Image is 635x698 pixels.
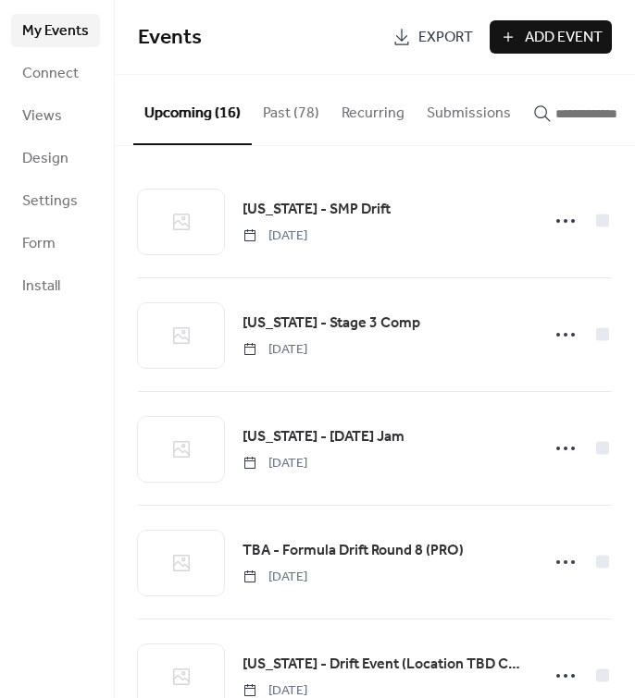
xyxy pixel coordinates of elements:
a: Design [11,141,100,175]
a: Install [11,269,100,302]
a: Connect [11,56,100,90]
span: [US_STATE] - SMP Drift [243,199,391,221]
a: Export [383,20,482,54]
span: [US_STATE] - Stage 3 Comp [243,312,420,335]
span: [DATE] [243,454,307,473]
a: [US_STATE] - [DATE] Jam [243,425,405,449]
span: Add Event [525,27,603,49]
span: Connect [22,63,79,85]
span: Settings [22,190,78,213]
button: Recurring [330,75,416,143]
span: Views [22,105,62,128]
span: Form [22,233,56,255]
span: [DATE] [243,340,307,360]
button: Upcoming (16) [133,75,252,145]
a: [US_STATE] - Stage 3 Comp [243,312,420,336]
a: Views [11,99,100,132]
span: [DATE] [243,568,307,587]
a: [US_STATE] - Drift Event (Location TBD Check Link) [243,653,529,677]
a: My Events [11,14,100,47]
span: Export [418,27,473,49]
span: [US_STATE] - Drift Event (Location TBD Check Link) [243,654,529,676]
span: Events [138,18,202,58]
span: [US_STATE] - [DATE] Jam [243,426,405,448]
a: Form [11,227,100,260]
span: TBA - Formula Drift Round 8 (PRO) [243,540,464,562]
span: Install [22,276,60,298]
a: TBA - Formula Drift Round 8 (PRO) [243,539,464,563]
a: [US_STATE] - SMP Drift [243,198,391,222]
span: My Events [22,20,89,43]
button: Submissions [416,75,522,143]
button: Add Event [490,20,612,54]
span: [DATE] [243,227,307,246]
span: Design [22,148,68,170]
button: Past (78) [252,75,330,143]
a: Settings [11,184,100,217]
